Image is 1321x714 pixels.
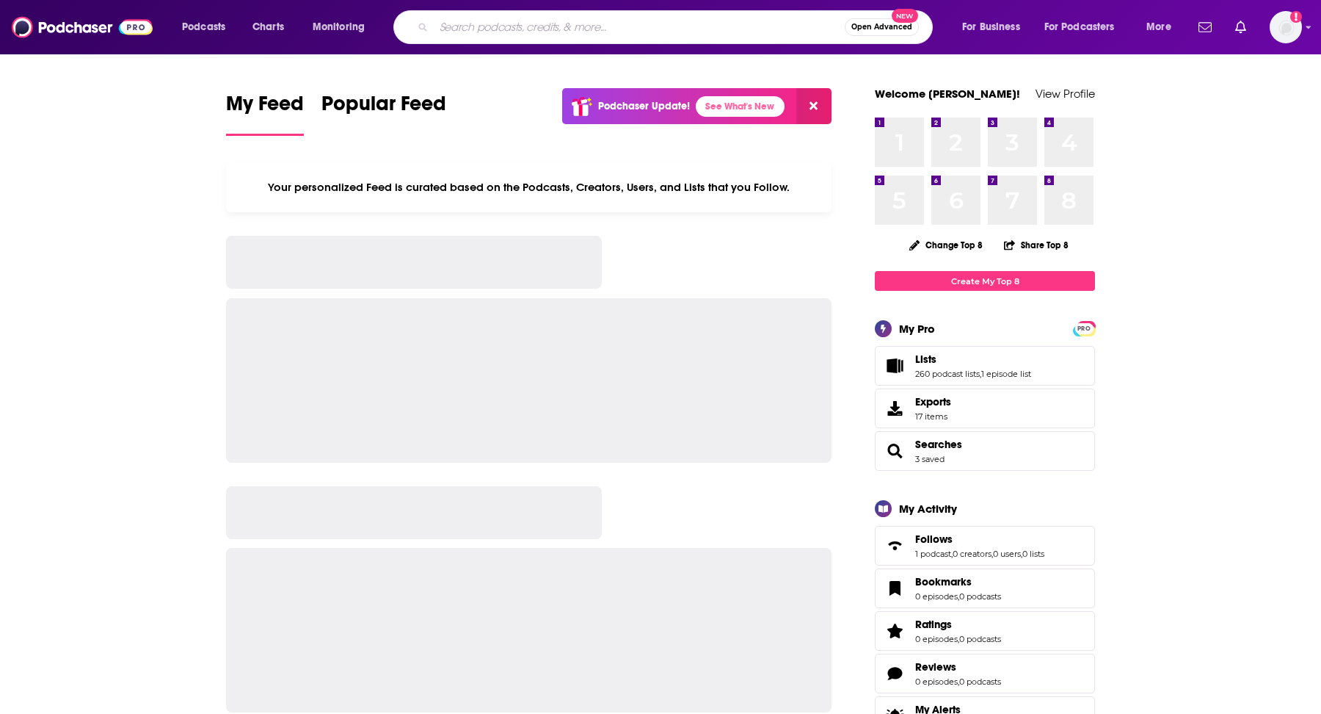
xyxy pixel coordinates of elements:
[880,663,909,684] a: Reviews
[313,17,365,37] span: Monitoring
[959,677,1001,687] a: 0 podcasts
[1003,231,1069,259] button: Share Top 8
[915,369,980,379] a: 260 podcast lists
[1044,17,1115,37] span: For Podcasters
[243,15,293,39] a: Charts
[598,100,690,112] p: Podchaser Update!
[1075,323,1093,334] span: PRO
[880,621,909,641] a: Ratings
[875,346,1095,386] span: Lists
[880,356,909,376] a: Lists
[915,634,958,644] a: 0 episodes
[875,654,1095,693] span: Reviews
[434,15,845,39] input: Search podcasts, credits, & more...
[900,236,991,254] button: Change Top 8
[851,24,912,31] span: Open Advanced
[915,411,951,422] span: 17 items
[1270,11,1302,43] img: User Profile
[1270,11,1302,43] button: Show profile menu
[892,9,918,23] span: New
[182,17,225,37] span: Podcasts
[875,271,1095,291] a: Create My Top 8
[915,677,958,687] a: 0 episodes
[962,17,1020,37] span: For Business
[915,549,951,559] a: 1 podcast
[915,618,952,631] span: Ratings
[302,15,384,39] button: open menu
[1229,15,1252,40] a: Show notifications dropdown
[1193,15,1218,40] a: Show notifications dropdown
[915,591,958,602] a: 0 episodes
[875,569,1095,608] span: Bookmarks
[875,87,1020,101] a: Welcome [PERSON_NAME]!
[1146,17,1171,37] span: More
[1075,322,1093,333] a: PRO
[1290,11,1302,23] svg: Add a profile image
[899,502,957,516] div: My Activity
[958,634,959,644] span: ,
[952,15,1038,39] button: open menu
[915,353,1031,366] a: Lists
[875,431,1095,471] span: Searches
[915,395,951,408] span: Exports
[915,660,956,674] span: Reviews
[172,15,244,39] button: open menu
[226,162,831,212] div: Your personalized Feed is curated based on the Podcasts, Creators, Users, and Lists that you Follow.
[321,91,446,136] a: Popular Feed
[252,17,284,37] span: Charts
[915,575,1001,588] a: Bookmarks
[880,441,909,461] a: Searches
[875,611,1095,651] span: Ratings
[951,549,953,559] span: ,
[880,578,909,599] a: Bookmarks
[915,618,1001,631] a: Ratings
[1035,15,1136,39] button: open menu
[1022,549,1044,559] a: 0 lists
[880,535,909,556] a: Follows
[915,353,936,366] span: Lists
[1270,11,1302,43] span: Logged in as TeemsPR
[958,591,959,602] span: ,
[1021,549,1022,559] span: ,
[696,96,785,117] a: See What's New
[1136,15,1190,39] button: open menu
[321,91,446,125] span: Popular Feed
[959,591,1001,602] a: 0 podcasts
[880,398,909,419] span: Exports
[958,677,959,687] span: ,
[993,549,1021,559] a: 0 users
[915,454,945,464] a: 3 saved
[875,389,1095,428] a: Exports
[845,18,919,36] button: Open AdvancedNew
[953,549,991,559] a: 0 creators
[915,533,1044,546] a: Follows
[915,438,962,451] a: Searches
[12,13,153,41] img: Podchaser - Follow, Share and Rate Podcasts
[226,91,304,125] span: My Feed
[899,322,935,336] div: My Pro
[875,526,1095,566] span: Follows
[980,369,981,379] span: ,
[226,91,304,136] a: My Feed
[991,549,993,559] span: ,
[915,533,953,546] span: Follows
[915,575,972,588] span: Bookmarks
[915,660,1001,674] a: Reviews
[1036,87,1095,101] a: View Profile
[981,369,1031,379] a: 1 episode list
[407,10,947,44] div: Search podcasts, credits, & more...
[959,634,1001,644] a: 0 podcasts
